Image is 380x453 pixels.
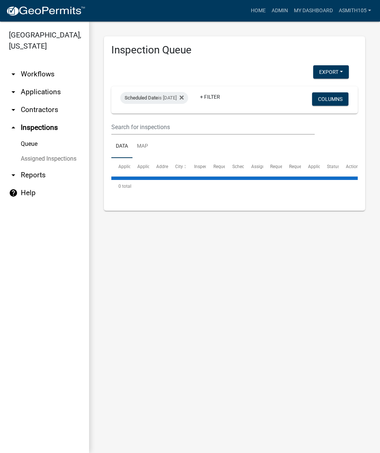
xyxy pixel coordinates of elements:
div: 0 total [111,177,358,196]
datatable-header-cell: Inspection Type [187,158,206,176]
span: Address [156,164,173,169]
span: City [175,164,183,169]
i: arrow_drop_down [9,88,18,96]
button: Columns [312,92,348,106]
i: help [9,188,18,197]
datatable-header-cell: Scheduled Time [225,158,244,176]
i: arrow_drop_down [9,105,18,114]
datatable-header-cell: Assigned Inspector [244,158,263,176]
datatable-header-cell: Actions [339,158,358,176]
i: arrow_drop_down [9,70,18,79]
span: Scheduled Time [232,164,264,169]
datatable-header-cell: Requestor Phone [282,158,301,176]
input: Search for inspections [111,119,315,135]
button: Export [313,65,349,79]
span: Application Description [308,164,355,169]
a: Data [111,135,132,158]
span: Actions [346,164,361,169]
datatable-header-cell: Status [320,158,339,176]
span: Inspection Type [194,164,226,169]
datatable-header-cell: Application Type [130,158,149,176]
datatable-header-cell: Application Description [301,158,320,176]
span: Requestor Phone [289,164,323,169]
div: is [DATE] [120,92,188,104]
span: Scheduled Date [125,95,158,101]
i: arrow_drop_down [9,171,18,180]
span: Application [118,164,141,169]
datatable-header-cell: City [168,158,187,176]
datatable-header-cell: Requested Date [206,158,225,176]
span: Requested Date [213,164,245,169]
datatable-header-cell: Address [149,158,168,176]
datatable-header-cell: Application [111,158,130,176]
a: Map [132,135,153,158]
a: + Filter [194,90,226,104]
a: Admin [269,4,291,18]
i: arrow_drop_up [9,123,18,132]
a: asmith105 [336,4,374,18]
span: Application Type [137,164,171,169]
a: My Dashboard [291,4,336,18]
h3: Inspection Queue [111,44,358,56]
a: Home [248,4,269,18]
span: Status [327,164,340,169]
span: Assigned Inspector [251,164,289,169]
span: Requestor Name [270,164,304,169]
datatable-header-cell: Requestor Name [263,158,282,176]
